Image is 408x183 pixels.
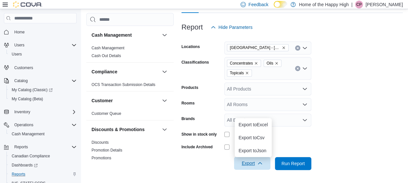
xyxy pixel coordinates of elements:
[14,122,33,128] span: Operations
[12,28,27,36] a: Home
[9,161,40,169] a: Dashboards
[161,126,168,134] button: Discounts & Promotions
[161,97,168,105] button: Customer
[302,45,307,51] button: Open list of options
[275,61,278,65] button: Remove Oils from selection in this group
[235,131,272,144] button: Export toCsv
[14,43,24,48] span: Users
[12,77,30,85] button: Catalog
[1,41,79,50] button: Users
[12,121,36,129] button: Operations
[248,1,268,8] span: Feedback
[181,44,200,49] label: Locations
[13,1,42,8] img: Cova
[302,117,307,123] button: Open list of options
[12,163,38,168] span: Dashboards
[92,69,159,75] button: Compliance
[6,129,79,139] button: Cash Management
[9,152,53,160] a: Canadian Compliance
[12,41,77,49] span: Users
[9,170,77,178] span: Reports
[12,108,33,116] button: Inventory
[12,131,44,137] span: Cash Management
[1,63,79,72] button: Customers
[12,172,25,177] span: Reports
[92,82,155,88] span: OCS Transaction Submission Details
[6,85,79,94] a: My Catalog (Classic)
[181,85,198,90] label: Products
[1,27,79,37] button: Home
[86,139,174,165] div: Discounts & Promotions
[161,31,168,39] button: Cash Management
[230,44,280,51] span: [GEOGRAPHIC_DATA] - [GEOGRAPHIC_DATA] - Pop's Cannabis
[1,76,79,85] button: Catalog
[208,21,255,34] button: Hide Parameters
[14,78,28,83] span: Catalog
[92,148,122,153] a: Promotion Details
[181,144,213,150] label: Include Archived
[12,63,77,71] span: Customers
[230,70,244,76] span: Topicals
[6,170,79,179] button: Reports
[239,148,268,153] span: Export to Json
[264,60,281,67] span: Oils
[92,156,111,161] span: Promotions
[12,96,43,102] span: My Catalog (Beta)
[356,1,362,8] span: CP
[92,127,159,133] button: Discounts & Promotions
[14,109,30,115] span: Inventory
[9,152,77,160] span: Canadian Compliance
[14,144,28,150] span: Reports
[281,160,305,167] span: Run Report
[161,68,168,76] button: Compliance
[181,60,209,65] label: Classifications
[6,152,79,161] button: Canadian Compliance
[1,120,79,129] button: Operations
[230,60,253,67] span: Concentrates
[227,44,289,51] span: Edmonton - Dovercourt - Pop's Cannabis
[92,83,155,87] a: OCS Transaction Submission Details
[239,135,268,140] span: Export to Csv
[218,24,253,30] span: Hide Parameters
[92,54,121,58] a: Cash Out Details
[181,23,203,31] h3: Report
[12,28,77,36] span: Home
[92,98,113,104] h3: Customer
[9,86,77,94] span: My Catalog (Classic)
[12,77,77,85] span: Catalog
[92,32,132,39] h3: Cash Management
[238,157,266,170] span: Export
[12,108,77,116] span: Inventory
[12,121,77,129] span: Operations
[227,60,261,67] span: Concentrates
[92,140,109,145] a: Discounts
[9,95,77,103] span: My Catalog (Beta)
[239,122,268,127] span: Export to Excel
[355,1,363,8] div: Carmella Parks
[14,30,25,35] span: Home
[12,52,22,57] span: Users
[302,66,307,71] button: Open list of options
[299,1,349,8] p: Home of the Happy High
[12,143,77,151] span: Reports
[1,107,79,116] button: Inventory
[9,50,24,58] a: Users
[9,170,28,178] a: Reports
[92,127,144,133] h3: Discounts & Promotions
[14,65,33,70] span: Customers
[365,1,403,8] p: [PERSON_NAME]
[92,46,124,51] a: Cash Management
[86,81,174,91] div: Compliance
[234,157,270,170] button: Export
[12,87,53,92] span: My Catalog (Classic)
[295,45,300,51] button: Clear input
[9,95,46,103] a: My Catalog (Beta)
[92,69,117,75] h3: Compliance
[6,50,79,59] button: Users
[235,144,272,157] button: Export toJson
[92,32,159,39] button: Cash Management
[12,153,50,159] span: Canadian Compliance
